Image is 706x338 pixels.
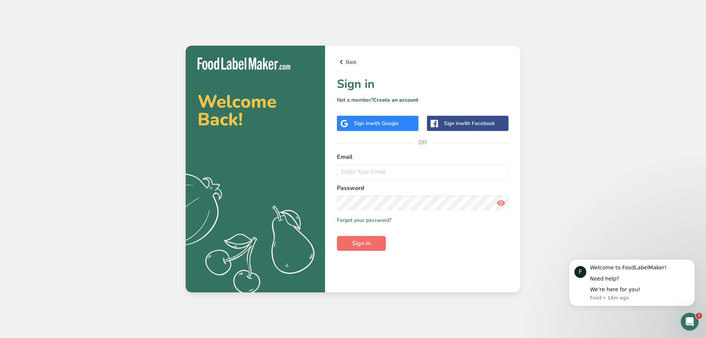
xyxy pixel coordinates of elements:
span: OR [412,131,434,154]
img: Food Label Maker [198,58,290,70]
a: Back [337,58,508,66]
iframe: Intercom notifications message [558,253,706,311]
span: 2 [696,313,702,319]
button: Sign in [337,236,386,251]
div: Sign in [354,119,399,127]
iframe: Intercom live chat [681,313,699,331]
h2: Welcome Back! [198,93,313,128]
label: Password [337,184,508,193]
h1: Sign in [337,75,508,93]
span: Sign in [352,239,371,248]
a: Forgot your password? [337,216,391,224]
p: Not a member? [337,96,508,104]
span: with Google [370,120,399,127]
span: with Facebook [460,120,495,127]
div: Sign in [444,119,495,127]
input: Enter Your Email [337,164,508,179]
label: Email [337,152,508,161]
a: Create an account [373,96,418,104]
